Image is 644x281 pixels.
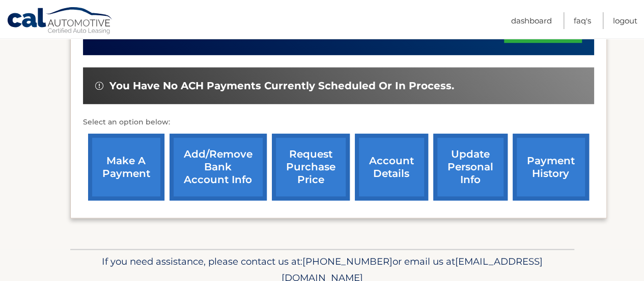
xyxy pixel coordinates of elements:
a: account details [355,134,428,200]
img: alert-white.svg [95,82,103,90]
span: You have no ACH payments currently scheduled or in process. [109,80,454,92]
a: Add/Remove bank account info [170,134,267,200]
span: [PHONE_NUMBER] [302,256,393,267]
a: payment history [513,134,589,200]
a: request purchase price [272,134,350,200]
a: Dashboard [511,12,552,29]
a: update personal info [433,134,508,200]
a: FAQ's [574,12,591,29]
a: make a payment [88,134,164,200]
p: Select an option below: [83,116,594,129]
a: Cal Automotive [7,7,114,36]
a: Logout [613,12,637,29]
